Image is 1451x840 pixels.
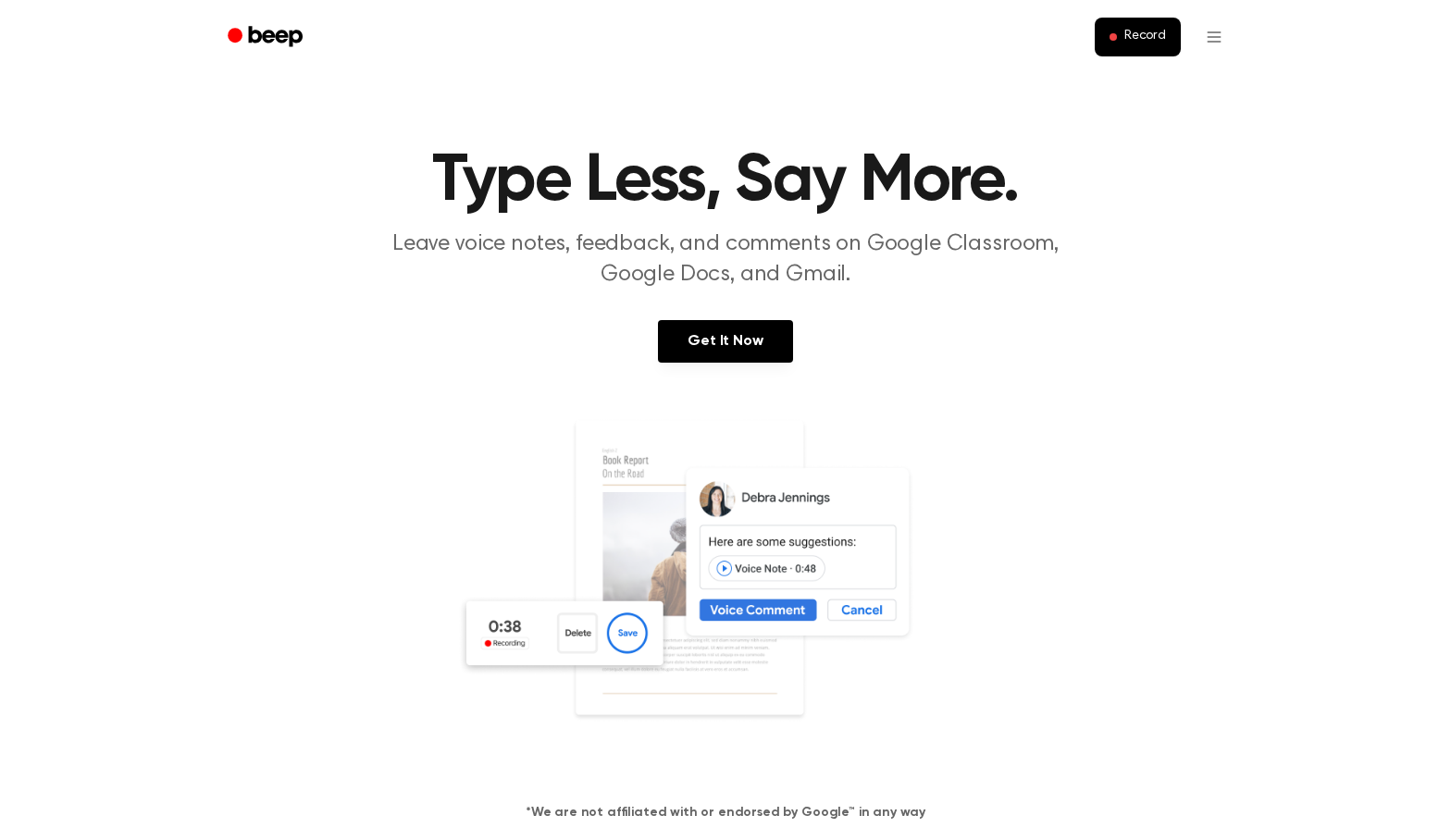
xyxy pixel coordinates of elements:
a: Beep [215,19,319,56]
h4: *We are not affiliated with or endorsed by Google™ in any way [22,803,1429,822]
span: Record [1124,29,1166,45]
button: Open menu [1192,15,1236,59]
a: Get It Now [658,320,792,363]
h1: Type Less, Say More. [252,148,1199,215]
button: Record [1095,18,1181,56]
img: Voice Comments on Docs and Recording Widget [457,418,994,773]
p: Leave voice notes, feedback, and comments on Google Classroom, Google Docs, and Gmail. [370,229,1081,290]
